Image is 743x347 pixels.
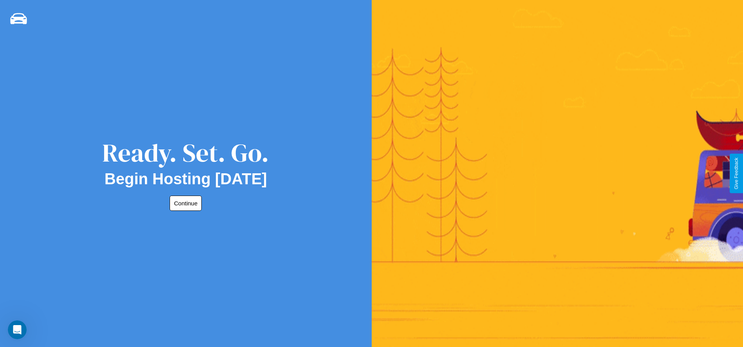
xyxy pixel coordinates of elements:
[102,135,269,170] div: Ready. Set. Go.
[105,170,267,188] h2: Begin Hosting [DATE]
[170,196,202,211] button: Continue
[734,158,739,189] div: Give Feedback
[8,320,27,339] iframe: Intercom live chat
